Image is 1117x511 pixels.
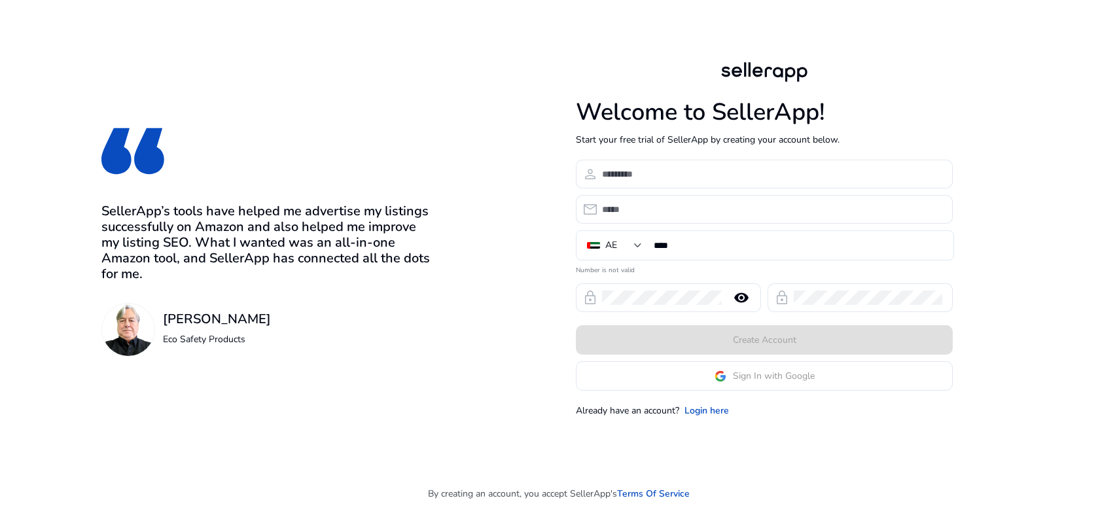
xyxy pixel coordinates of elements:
[617,487,690,501] a: Terms Of Service
[582,202,598,217] span: email
[576,262,953,275] mat-error: Number is not valid
[726,290,757,306] mat-icon: remove_red_eye
[605,238,617,253] div: AE
[576,98,953,126] h1: Welcome to SellerApp!
[582,290,598,306] span: lock
[576,133,953,147] p: Start your free trial of SellerApp by creating your account below.
[101,203,436,282] h3: SellerApp’s tools have helped me advertise my listings successfully on Amazon and also helped me ...
[774,290,790,306] span: lock
[163,332,271,346] p: Eco Safety Products
[582,166,598,182] span: person
[684,404,729,417] a: Login here
[576,404,679,417] p: Already have an account?
[163,311,271,327] h3: [PERSON_NAME]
